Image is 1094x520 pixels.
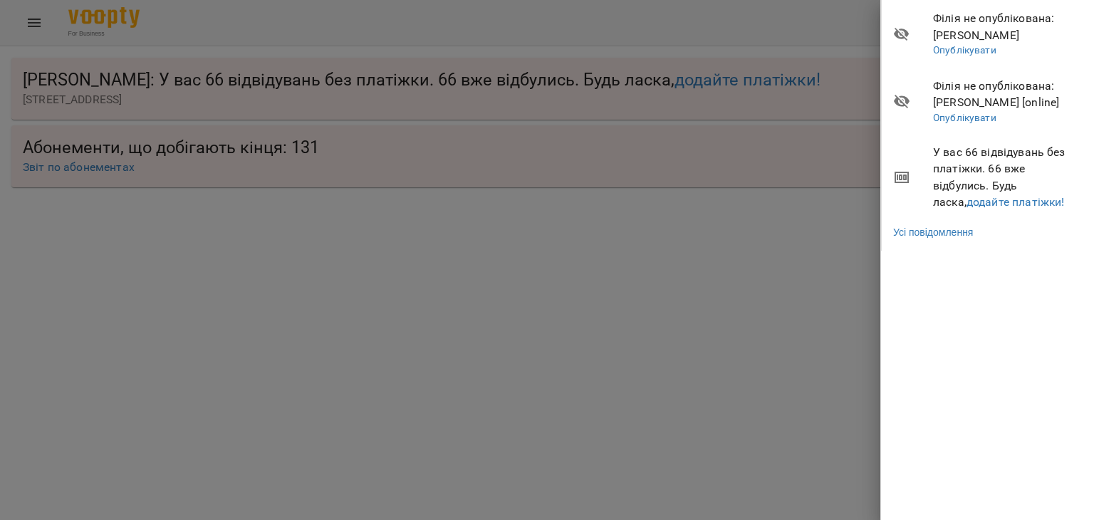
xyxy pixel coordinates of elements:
[967,195,1065,209] a: додайте платіжки!
[933,144,1083,211] span: У вас 66 відвідувань без платіжки. 66 вже відбулись. Будь ласка,
[893,225,973,239] a: Усі повідомлення
[933,78,1083,111] span: Філія не опублікована : [PERSON_NAME] [online]
[933,44,996,56] a: Опублікувати
[933,10,1083,43] span: Філія не опублікована : [PERSON_NAME]
[933,112,996,123] a: Опублікувати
